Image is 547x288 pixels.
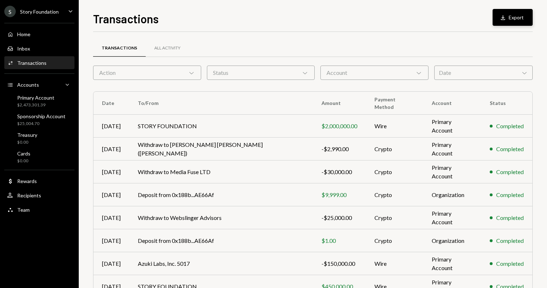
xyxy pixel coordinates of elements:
[320,66,429,80] div: Account
[4,148,74,165] a: Cards$0.00
[17,192,41,198] div: Recipients
[434,66,533,80] div: Date
[129,206,313,229] td: Withdraw to Webslinger Advisors
[146,39,189,57] a: All Activity
[321,122,357,130] div: $2,000,000.00
[102,45,137,51] div: Transactions
[496,191,524,199] div: Completed
[4,56,74,69] a: Transactions
[321,145,357,153] div: -$2,990.00
[102,213,121,222] div: [DATE]
[17,102,54,108] div: $2,473,301.39
[4,111,74,128] a: Sponsorship Account$25,004.70
[102,122,121,130] div: [DATE]
[366,160,423,183] td: Crypto
[20,9,59,15] div: Story Foundation
[313,92,366,115] th: Amount
[366,92,423,115] th: Payment Method
[102,259,121,268] div: [DATE]
[366,115,423,138] td: Wire
[129,138,313,160] td: Withdraw to [PERSON_NAME] [PERSON_NAME] ([PERSON_NAME])
[366,183,423,206] td: Crypto
[93,11,159,26] h1: Transactions
[17,95,54,101] div: Primary Account
[366,138,423,160] td: Crypto
[17,178,37,184] div: Rewards
[102,145,121,153] div: [DATE]
[4,130,74,147] a: Treasury$0.00
[93,92,129,115] th: Date
[17,45,30,52] div: Inbox
[496,236,524,245] div: Completed
[4,92,74,110] a: Primary Account$2,473,301.39
[17,150,30,157] div: Cards
[496,213,524,222] div: Completed
[4,6,16,17] div: S
[129,92,313,115] th: To/From
[17,207,30,213] div: Team
[17,121,66,127] div: $25,004.70
[423,183,481,206] td: Organization
[4,28,74,40] a: Home
[496,259,524,268] div: Completed
[4,203,74,216] a: Team
[423,229,481,252] td: Organization
[4,42,74,55] a: Inbox
[366,252,423,275] td: Wire
[496,168,524,176] div: Completed
[129,160,313,183] td: Withdraw to Media Fuse LTD
[4,189,74,202] a: Recipients
[321,191,357,199] div: $9,999.00
[17,132,37,138] div: Treasury
[496,145,524,153] div: Completed
[4,174,74,187] a: Rewards
[102,191,121,199] div: [DATE]
[423,92,481,115] th: Account
[481,92,532,115] th: Status
[423,138,481,160] td: Primary Account
[17,158,30,164] div: $0.00
[321,213,357,222] div: -$25,000.00
[423,252,481,275] td: Primary Account
[129,229,313,252] td: Deposit from 0x188b...AE66Af
[17,60,47,66] div: Transactions
[366,229,423,252] td: Crypto
[423,160,481,183] td: Primary Account
[321,168,357,176] div: -$30,000.00
[493,9,533,26] button: Export
[17,82,39,88] div: Accounts
[129,252,313,275] td: Azuki Labs, Inc. 5017
[423,115,481,138] td: Primary Account
[321,236,357,245] div: $1.00
[154,45,180,51] div: All Activity
[17,113,66,119] div: Sponsorship Account
[17,139,37,145] div: $0.00
[423,206,481,229] td: Primary Account
[321,259,357,268] div: -$150,000.00
[207,66,315,80] div: Status
[93,66,201,80] div: Action
[102,168,121,176] div: [DATE]
[102,236,121,245] div: [DATE]
[129,115,313,138] td: STORY FOUNDATION
[129,183,313,206] td: Deposit from 0x188b...AE66Af
[366,206,423,229] td: Crypto
[496,122,524,130] div: Completed
[17,31,30,37] div: Home
[4,78,74,91] a: Accounts
[93,39,146,57] a: Transactions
